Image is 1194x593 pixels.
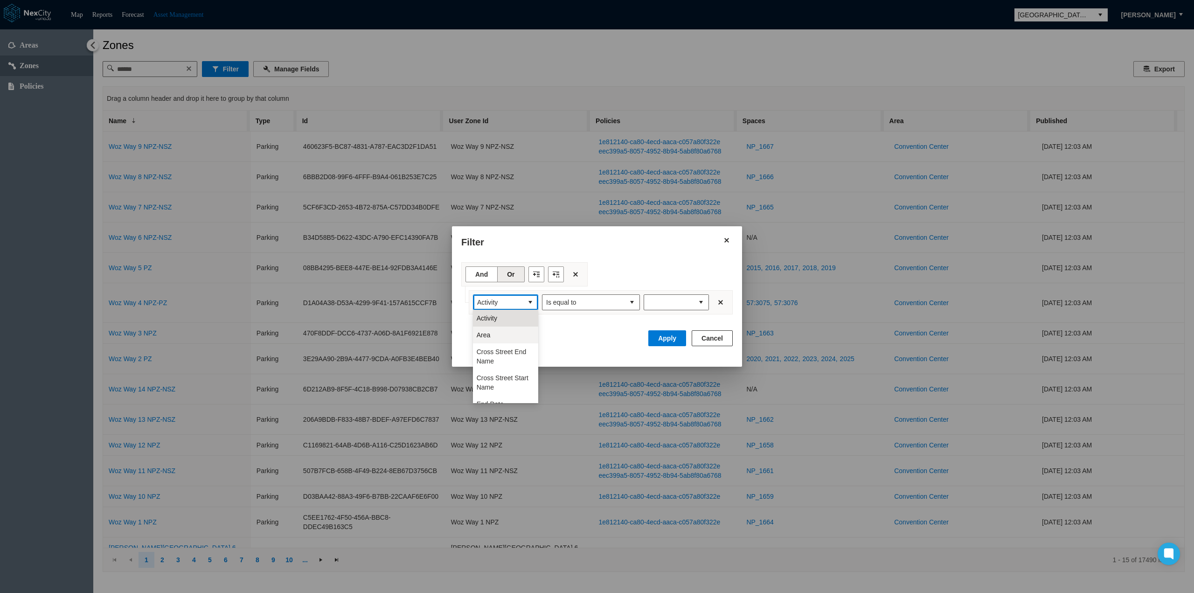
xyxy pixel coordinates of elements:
[692,330,733,346] button: Cancel
[473,294,538,310] span: Filter dropdown
[528,266,544,282] button: Add Expression
[694,295,708,310] button: expand combobox
[548,266,564,282] button: Add Group
[461,260,588,288] div: Filter toolbar
[568,266,583,282] button: Close
[546,298,621,307] span: Is equal to
[477,399,504,409] span: End Date
[477,298,519,307] span: Activity
[719,232,735,248] button: Close
[477,373,535,392] span: Cross Street Start Name
[477,330,491,340] span: Area
[461,231,719,249] div: Filter
[507,270,514,279] span: Or
[713,294,729,310] button: Close
[648,330,686,346] button: Apply
[523,295,538,310] button: select
[475,270,488,279] span: And
[658,335,676,342] span: Apply
[497,266,524,282] button: Or
[477,314,497,323] span: Activity
[469,288,733,316] div: Filter expression row
[465,266,498,282] button: And
[477,347,535,366] span: Cross Street End Name
[625,295,639,310] button: select
[542,294,640,310] span: Filter operator dropdown
[701,334,723,343] span: Cancel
